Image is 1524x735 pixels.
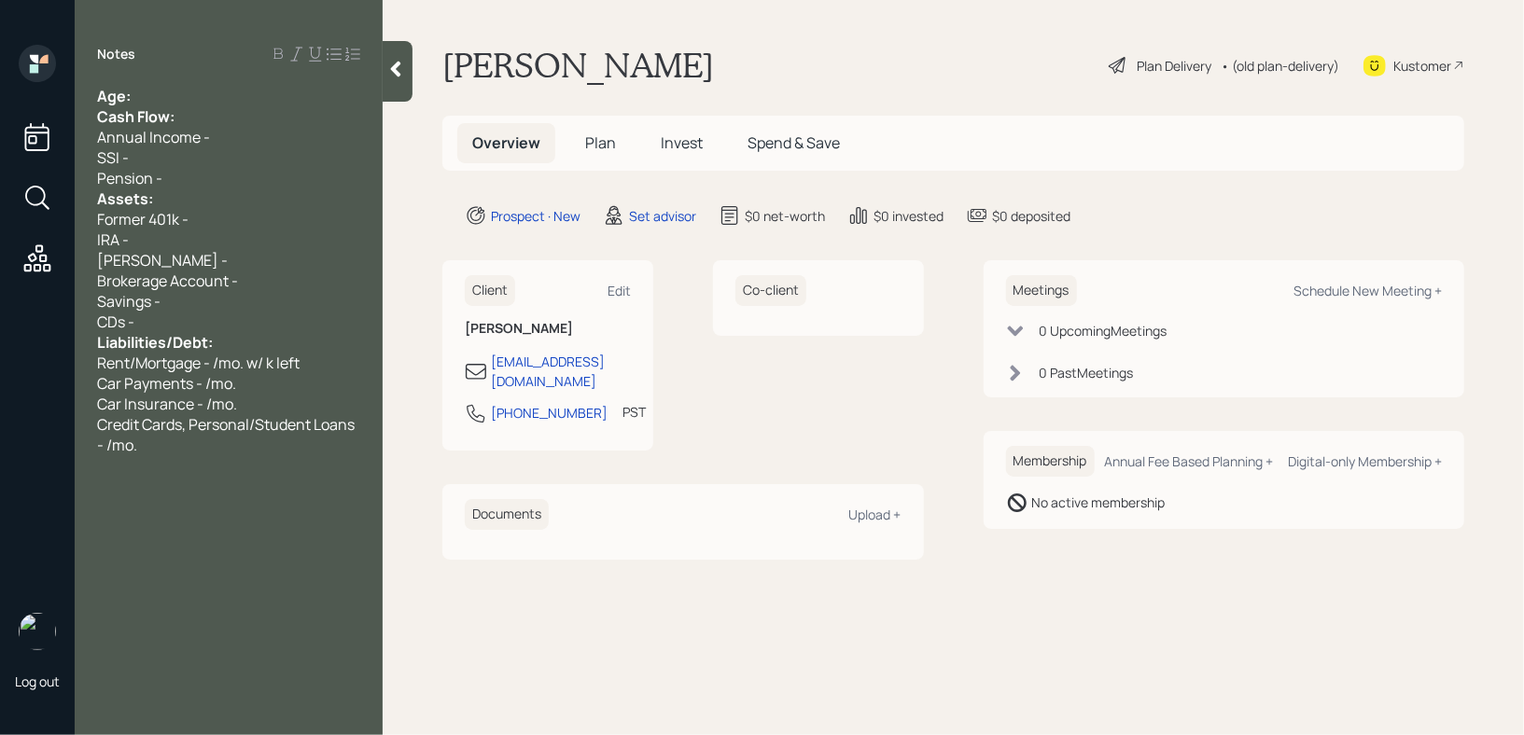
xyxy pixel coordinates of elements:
[97,229,129,250] span: IRA -
[1137,56,1211,76] div: Plan Delivery
[97,106,175,127] span: Cash Flow:
[19,613,56,650] img: retirable_logo.png
[1040,363,1134,382] div: 0 Past Meeting s
[629,206,696,226] div: Set advisor
[661,132,703,153] span: Invest
[1006,446,1095,477] h6: Membership
[1040,321,1167,340] div: 0 Upcoming Meeting s
[1104,452,1273,470] div: Annual Fee Based Planning +
[97,147,129,168] span: SSI -
[97,45,135,63] label: Notes
[97,373,236,394] span: Car Payments - /mo.
[1221,56,1339,76] div: • (old plan-delivery)
[97,168,162,188] span: Pension -
[1293,282,1442,299] div: Schedule New Meeting +
[97,250,228,270] span: [PERSON_NAME] -
[874,206,944,226] div: $0 invested
[97,127,210,147] span: Annual Income -
[849,506,902,523] div: Upload +
[97,188,153,209] span: Assets:
[491,403,608,423] div: [PHONE_NUMBER]
[1032,492,1166,512] div: No active membership
[15,673,60,690] div: Log out
[608,282,631,299] div: Edit
[491,352,631,391] div: [EMAIL_ADDRESS][DOMAIN_NAME]
[745,206,825,226] div: $0 net-worth
[992,206,1070,226] div: $0 deposited
[491,206,580,226] div: Prospect · New
[97,353,300,373] span: Rent/Mortgage - /mo. w/ k left
[97,332,213,353] span: Liabilities/Debt:
[748,132,840,153] span: Spend & Save
[97,209,189,229] span: Former 401k -
[97,86,131,106] span: Age:
[465,321,631,337] h6: [PERSON_NAME]
[585,132,616,153] span: Plan
[97,414,357,455] span: Credit Cards, Personal/Student Loans - /mo.
[472,132,540,153] span: Overview
[465,499,549,530] h6: Documents
[1006,275,1077,306] h6: Meetings
[97,291,161,312] span: Savings -
[465,275,515,306] h6: Client
[97,270,238,291] span: Brokerage Account -
[735,275,806,306] h6: Co-client
[622,402,646,422] div: PST
[1393,56,1451,76] div: Kustomer
[1288,452,1442,470] div: Digital-only Membership +
[97,394,237,414] span: Car Insurance - /mo.
[442,45,714,86] h1: [PERSON_NAME]
[97,312,134,332] span: CDs -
